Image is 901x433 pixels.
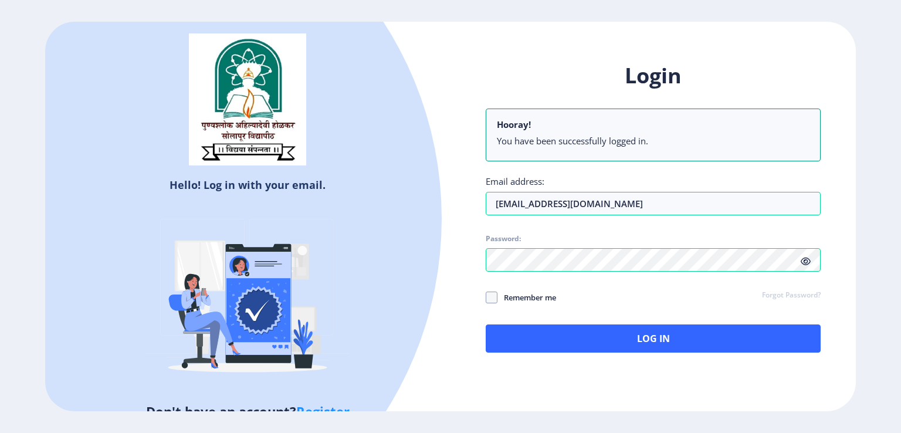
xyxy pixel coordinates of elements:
[486,62,821,90] h1: Login
[497,135,809,147] li: You have been successfully logged in.
[762,290,821,301] a: Forgot Password?
[486,324,821,353] button: Log In
[497,290,556,305] span: Remember me
[189,33,306,166] img: sulogo.png
[486,234,521,243] label: Password:
[145,197,350,402] img: Verified-rafiki.svg
[296,402,350,420] a: Register
[497,119,531,130] b: Hooray!
[486,175,544,187] label: Email address:
[486,192,821,215] input: Email address
[54,402,442,421] h5: Don't have an account?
